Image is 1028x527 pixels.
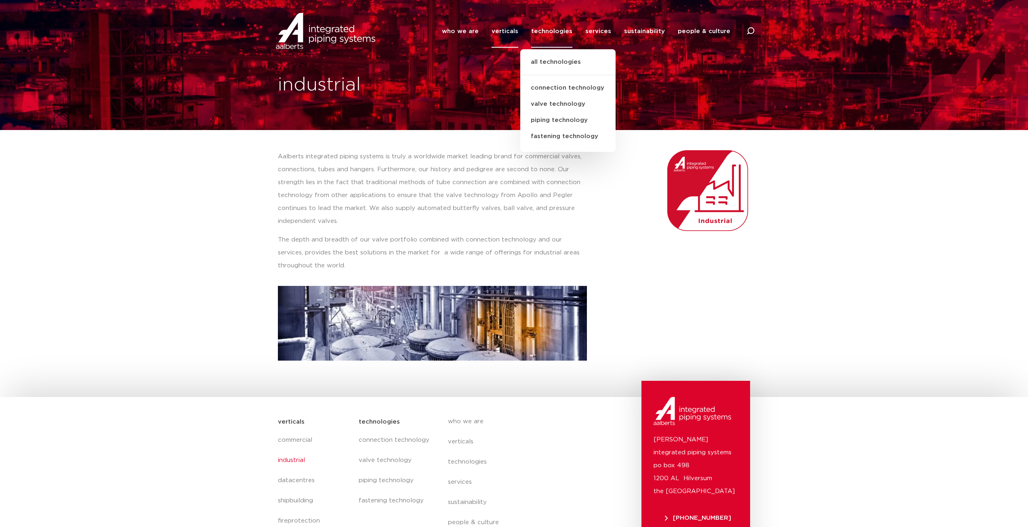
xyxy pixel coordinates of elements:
a: who we are [448,412,596,432]
a: who we are [442,15,479,48]
a: piping technology [520,112,616,128]
p: The depth and breadth of our valve portfolio combined with connection technology and our services... [278,233,587,272]
h5: verticals [278,416,305,428]
a: verticals [492,15,518,48]
a: sustainability [448,492,596,512]
h1: industrial [278,72,510,98]
a: fastening technology [520,128,616,145]
a: datacentres [278,470,351,491]
a: shipbuilding [278,491,351,511]
a: fastening technology [359,491,431,511]
a: valve technology [520,96,616,112]
ul: technologies [520,49,616,152]
nav: Menu [359,430,431,511]
a: verticals [448,432,596,452]
a: people & culture [678,15,730,48]
a: [PHONE_NUMBER] [654,515,742,521]
h5: technologies [359,416,400,428]
a: industrial [278,450,351,470]
a: sustainability [624,15,665,48]
a: technologies [448,452,596,472]
a: technologies [531,15,572,48]
a: connection technology [520,80,616,96]
img: Aalberts_IPS_icon_industrial_rgb [667,150,748,231]
a: piping technology [359,470,431,491]
nav: Menu [442,15,730,48]
span: [PHONE_NUMBER] [665,515,731,521]
p: [PERSON_NAME] integrated piping systems po box 498 1200 AL Hilversum the [GEOGRAPHIC_DATA] [654,433,738,498]
a: commercial [278,430,351,450]
a: connection technology [359,430,431,450]
p: Aalberts integrated piping systems is truly a worldwide market leading brand for commercial valve... [278,150,587,228]
a: services [585,15,611,48]
a: services [448,472,596,492]
a: all technologies [520,57,616,75]
a: valve technology [359,450,431,470]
